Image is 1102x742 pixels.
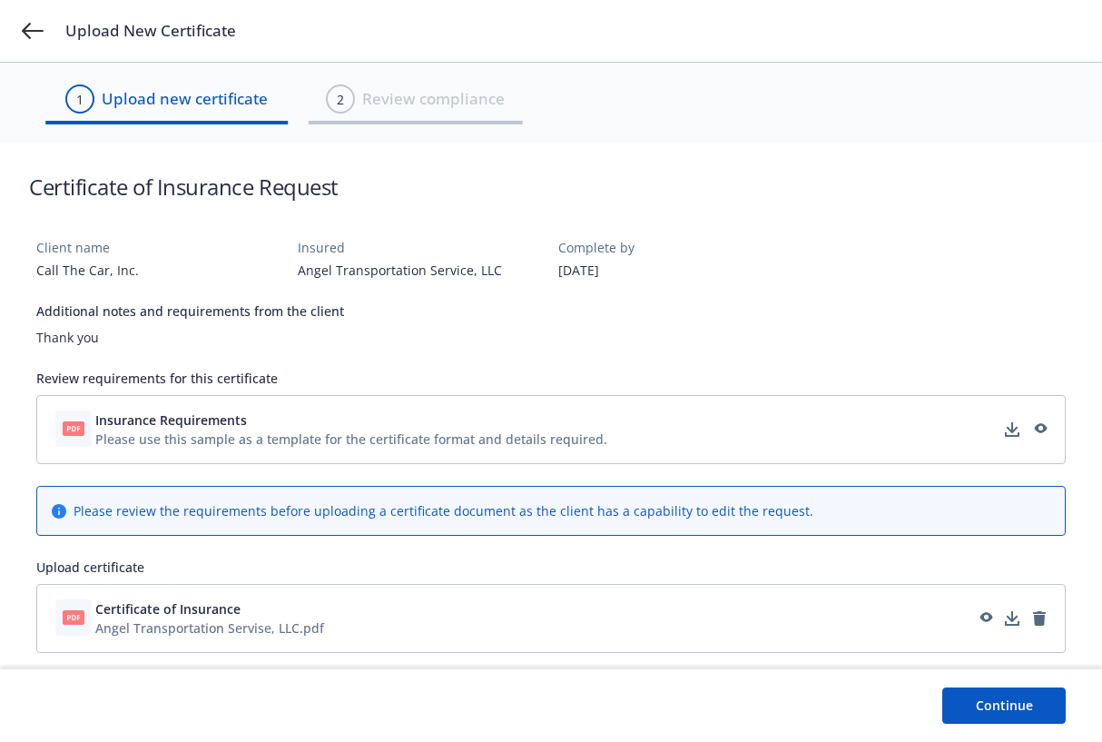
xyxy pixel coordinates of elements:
span: Certificate of Insurance [95,599,241,618]
div: Please review the requirements before uploading a certificate document as the client has a capabi... [74,501,813,520]
a: preview [974,608,996,629]
button: Certificate of Insurance [95,599,324,618]
button: Insurance Requirements [95,411,607,430]
div: Angel Transportation Servise, LLC.pdf [95,618,324,638]
a: remove [1028,608,1050,629]
span: Upload new certificate [102,87,268,111]
button: Continue [942,688,1066,724]
div: Call The Car, Inc. [36,261,283,280]
a: preview [1028,419,1050,440]
div: 2 [337,90,344,109]
div: Review requirements for this certificate [36,369,1066,388]
div: Upload certificate [36,558,1066,577]
div: Angel Transportation Service, LLC [298,261,545,280]
div: Please use this sample as a template for the certificate format and details required. [95,430,607,449]
div: Insured [298,238,545,257]
h1: Certificate of Insurance Request [29,172,339,202]
div: Additional notes and requirements from the client [36,302,1066,321]
span: Upload New Certificate [65,20,236,42]
span: Insurance Requirements [95,411,247,430]
div: 1 [76,90,84,109]
div: Insurance RequirementsPlease use this sample as a template for the certificate format and details... [36,395,1066,464]
span: Review compliance [362,87,505,111]
a: download [1001,608,1023,629]
div: Client name [36,238,283,257]
div: Complete by [558,238,805,257]
a: download [1001,419,1023,440]
div: Thank you [36,328,1066,347]
div: [DATE] [558,261,805,280]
